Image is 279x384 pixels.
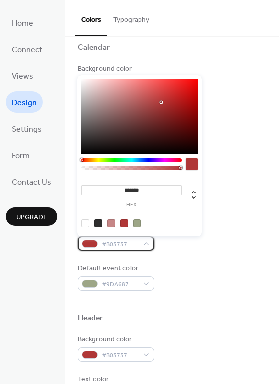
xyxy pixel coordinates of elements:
span: Views [12,69,33,84]
button: Upgrade [6,207,57,226]
a: Connect [6,38,48,60]
div: rgb(157, 166, 135) [133,219,141,227]
span: Contact Us [12,175,51,190]
div: rgb(255, 255, 255) [81,219,89,227]
span: Form [12,148,30,164]
span: #9DA687 [102,279,139,290]
a: Settings [6,118,48,139]
div: Default event color [78,263,152,274]
span: #B03737 [102,350,139,361]
div: rgb(176, 55, 55) [120,219,128,227]
div: Background color [78,64,152,74]
a: Home [6,12,39,33]
div: Calendar [78,43,110,53]
span: Home [12,16,33,31]
div: Header [78,313,103,324]
span: Design [12,95,37,111]
a: Form [6,144,36,166]
span: Upgrade [16,212,47,223]
a: Views [6,65,39,86]
span: Settings [12,122,42,137]
div: Background color [78,334,152,345]
a: Design [6,91,43,113]
span: #B03737 [102,239,139,250]
span: Connect [12,42,42,58]
label: hex [81,202,182,208]
div: rgb(198, 134, 134) [107,219,115,227]
div: rgb(47, 46, 46) [94,219,102,227]
a: Contact Us [6,171,57,192]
